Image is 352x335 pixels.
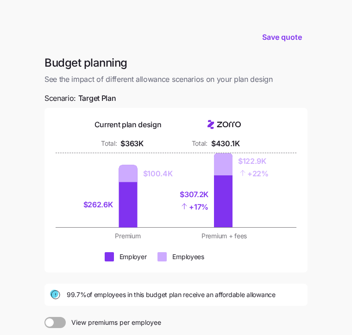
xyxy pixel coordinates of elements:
span: Target Plan [78,93,116,104]
div: Premium + fees [182,231,267,241]
div: + 22% [238,167,269,180]
button: Save quote [255,24,309,50]
div: $262.6K [83,199,113,211]
span: Scenario: [44,93,116,104]
span: Save quote [262,31,302,43]
div: Premium [85,231,170,241]
span: 99.7% of employees in this budget plan receive an affordable allowance [67,290,276,299]
span: View premiums per employee [66,317,161,328]
div: Current plan design [94,119,162,130]
div: $100.4K [143,168,173,180]
div: + 17% [180,200,208,213]
div: $430.1K [211,138,240,149]
div: $307.2K [180,189,208,200]
div: Total: [101,139,117,148]
div: $122.9K [238,155,269,167]
span: See the impact of different allowance scenarios on your plan design [44,74,308,85]
div: $363K [120,138,143,149]
div: Total: [192,139,207,148]
div: Employees [172,252,204,261]
h1: Budget planning [44,56,308,70]
div: Employer [119,252,147,261]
